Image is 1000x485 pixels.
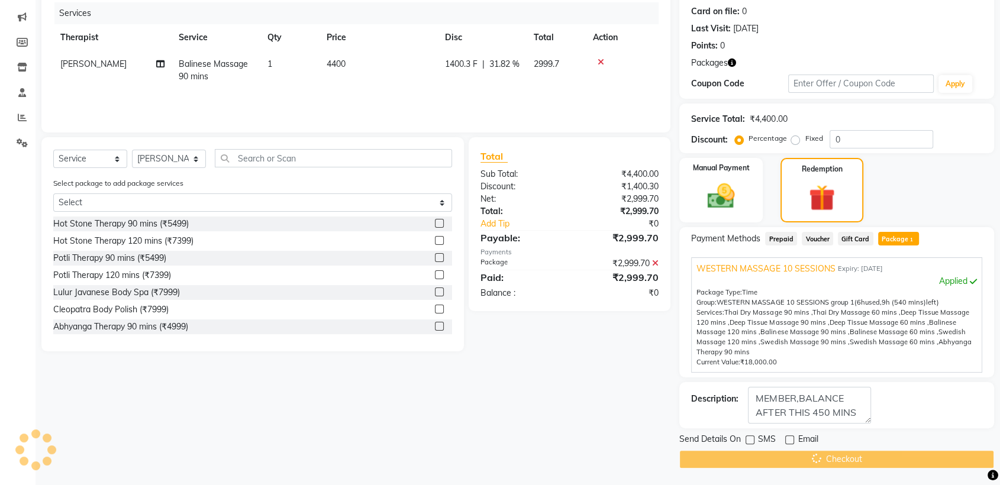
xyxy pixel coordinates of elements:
[472,270,570,284] div: Paid:
[570,180,668,193] div: ₹1,400.30
[758,433,776,448] span: SMS
[53,286,180,299] div: Lulur Javanese Body Spa (₹7999)
[749,133,786,144] label: Percentage
[53,235,193,247] div: Hot Stone Therapy 120 mins (₹7399)
[472,168,570,180] div: Sub Total:
[691,232,760,245] span: Payment Methods
[570,205,668,218] div: ₹2,999.70
[53,321,188,333] div: Abhyanga Therapy 90 mins (₹4999)
[691,22,731,35] div: Last Visit:
[472,218,586,230] a: Add Tip
[699,180,743,212] img: _cash.svg
[534,59,559,69] span: 2999.7
[438,24,527,51] th: Disc
[812,308,900,316] span: Thai Dry Massage 60 mins ,
[53,303,169,316] div: Cleopatra Body Polish (₹7999)
[750,113,787,125] div: ₹4,400.00
[717,298,938,306] span: used, left)
[570,257,668,270] div: ₹2,999.70
[172,24,260,51] th: Service
[837,264,882,274] span: Expiry: [DATE]
[788,75,934,93] input: Enter Offer / Coupon Code
[267,59,272,69] span: 1
[760,338,849,346] span: Swedish Massage 90 mins ,
[742,5,747,18] div: 0
[938,75,972,93] button: Apply
[472,205,570,218] div: Total:
[691,57,728,69] span: Packages
[829,318,928,326] span: Deep Tissue Massage 60 mins ,
[586,218,667,230] div: ₹0
[696,298,717,306] span: Group:
[760,328,849,336] span: Balinese Massage 90 mins ,
[445,58,478,70] span: 1400.3 F
[730,318,829,326] span: Deep Tissue Massage 90 mins ,
[849,328,938,336] span: Balinese Massage 60 mins ,
[696,308,724,316] span: Services:
[472,287,570,299] div: Balance :
[717,298,854,306] span: WESTERN MASSAGE 10 SESSIONS group 1
[696,288,742,296] span: Package Type:
[53,269,171,282] div: Potli Therapy 120 mins (₹7399)
[570,168,668,180] div: ₹4,400.00
[570,270,668,284] div: ₹2,999.70
[691,113,745,125] div: Service Total:
[805,133,822,144] label: Fixed
[908,237,915,244] span: 1
[472,180,570,193] div: Discount:
[802,232,833,245] span: Voucher
[480,150,508,163] span: Total
[179,59,248,82] span: Balinese Massage 90 mins
[740,358,777,366] span: ₹18,000.00
[570,231,668,245] div: ₹2,999.70
[691,393,738,405] div: Description:
[724,308,812,316] span: Thai Dry Massage 90 mins ,
[53,218,189,230] div: Hot Stone Therapy 90 mins (₹5499)
[801,164,842,174] label: Redemption
[693,163,750,173] label: Manual Payment
[691,134,728,146] div: Discount:
[838,232,873,245] span: Gift Card
[527,24,586,51] th: Total
[570,193,668,205] div: ₹2,999.70
[53,24,172,51] th: Therapist
[215,149,452,167] input: Search or Scan
[691,5,740,18] div: Card on file:
[480,247,659,257] div: Payments
[472,193,570,205] div: Net:
[260,24,320,51] th: Qty
[881,298,925,306] span: 9h (540 mins)
[586,24,659,51] th: Action
[472,257,570,270] div: Package
[696,308,969,326] span: Deep Tissue Massage 120 mins ,
[320,24,438,51] th: Price
[733,22,759,35] div: [DATE]
[798,433,818,448] span: Email
[696,318,956,337] span: Balinese Massage 120 mins ,
[53,178,183,189] label: Select package to add package services
[849,338,938,346] span: Swedish Massage 60 mins ,
[801,182,843,214] img: _gift.svg
[482,58,485,70] span: |
[54,2,667,24] div: Services
[878,232,919,245] span: Package
[679,433,741,448] span: Send Details On
[691,40,718,52] div: Points:
[489,58,520,70] span: 31.82 %
[854,298,864,306] span: (6h
[570,287,668,299] div: ₹0
[696,263,835,275] span: WESTERN MASSAGE 10 SESSIONS
[765,232,797,245] span: Prepaid
[327,59,346,69] span: 4400
[720,40,725,52] div: 0
[53,252,166,264] div: Potli Therapy 90 mins (₹5499)
[696,358,740,366] span: Current Value:
[696,275,977,287] div: Applied
[742,288,757,296] span: Time
[60,59,127,69] span: [PERSON_NAME]
[472,231,570,245] div: Payable:
[691,77,788,90] div: Coupon Code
